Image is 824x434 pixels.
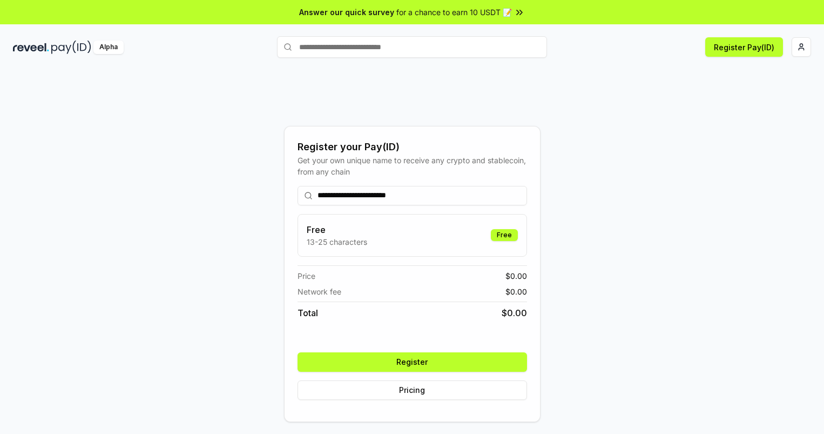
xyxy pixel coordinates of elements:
[491,229,518,241] div: Free
[298,270,315,282] span: Price
[298,380,527,400] button: Pricing
[298,286,341,297] span: Network fee
[298,139,527,155] div: Register your Pay(ID)
[299,6,394,18] span: Answer our quick survey
[705,37,783,57] button: Register Pay(ID)
[307,223,367,236] h3: Free
[298,155,527,177] div: Get your own unique name to receive any crypto and stablecoin, from any chain
[93,41,124,54] div: Alpha
[298,352,527,372] button: Register
[13,41,49,54] img: reveel_dark
[396,6,512,18] span: for a chance to earn 10 USDT 📝
[298,306,318,319] span: Total
[505,270,527,282] span: $ 0.00
[502,306,527,319] span: $ 0.00
[505,286,527,297] span: $ 0.00
[51,41,91,54] img: pay_id
[307,236,367,248] p: 13-25 characters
